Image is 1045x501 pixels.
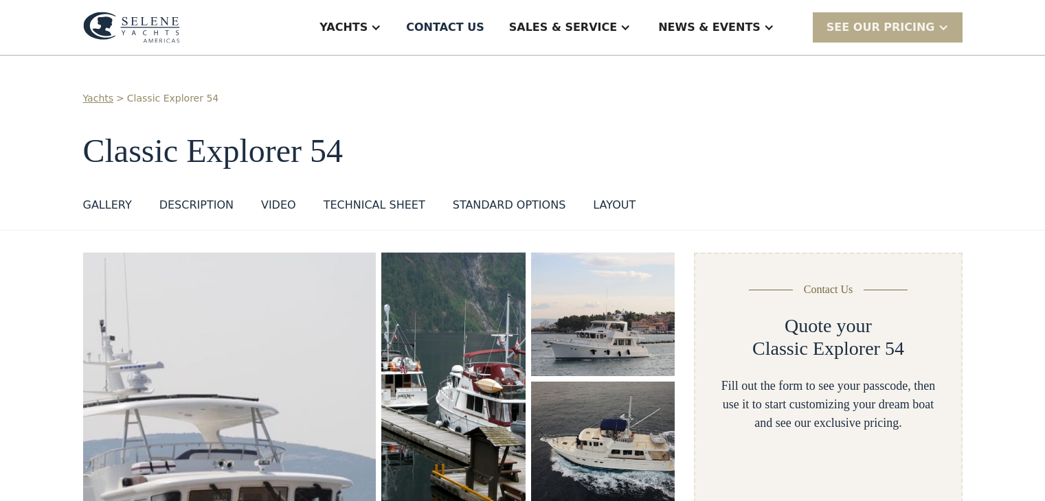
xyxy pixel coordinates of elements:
[827,19,935,36] div: SEE Our Pricing
[593,197,636,213] div: layout
[531,253,675,376] img: 50 foot motor yacht
[509,19,617,36] div: Sales & Service
[531,253,675,376] a: open lightbox
[83,197,132,213] div: GALLERY
[804,281,853,298] div: Contact Us
[324,197,425,213] div: Technical sheet
[116,91,124,106] div: >
[261,197,296,219] a: VIDEO
[83,12,180,43] img: logo
[159,197,234,213] div: DESCRIPTION
[785,314,872,338] h2: Quote your
[127,91,218,106] a: Classic Explorer 54
[717,377,939,432] div: Fill out the form to see your passcode, then use it to start customizing your dream boat and see ...
[261,197,296,213] div: VIDEO
[159,197,234,219] a: DESCRIPTION
[593,197,636,219] a: layout
[453,197,566,219] a: standard options
[83,133,963,170] h1: Classic Explorer 54
[813,12,963,42] div: SEE Our Pricing
[319,19,368,36] div: Yachts
[324,197,425,219] a: Technical sheet
[453,197,566,213] div: standard options
[752,337,904,360] h2: Classic Explorer 54
[406,19,484,36] div: Contact US
[83,91,114,106] a: Yachts
[658,19,761,36] div: News & EVENTS
[83,197,132,219] a: GALLERY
